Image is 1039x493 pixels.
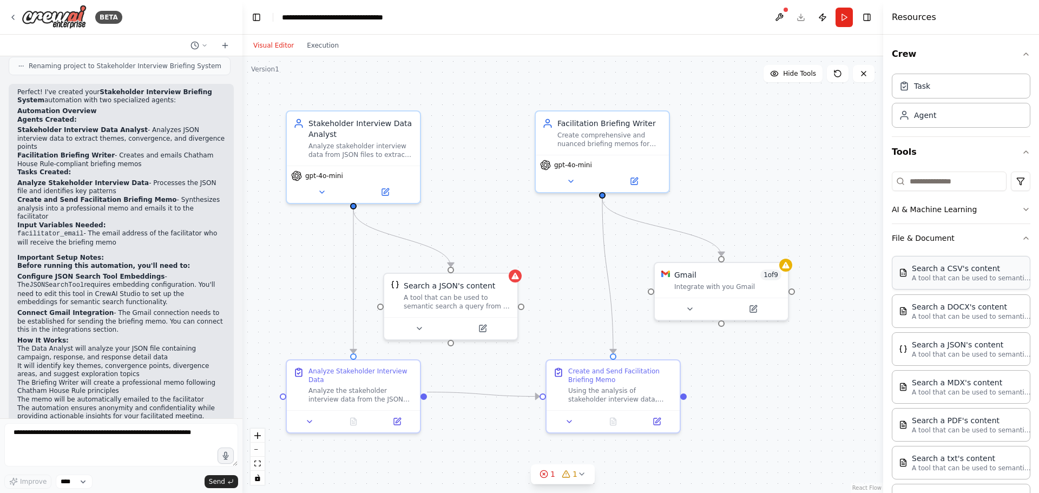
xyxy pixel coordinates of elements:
[550,469,555,479] span: 1
[912,388,1031,397] p: A tool that can be used to semantic search a query from a MDX's content.
[892,224,1030,252] button: File & Document
[17,168,71,176] strong: Tasks Created:
[95,11,122,24] div: BETA
[17,309,225,334] p: - The Gmail connection needs to be established for sending the briefing memo. You can connect thi...
[852,485,882,491] a: React Flow attribution
[899,458,908,467] img: TXTSearchTool
[282,12,404,23] nav: breadcrumb
[216,39,234,52] button: Start a new chat
[912,263,1031,274] div: Search a CSV's content
[17,345,225,361] li: The Data Analyst will analyze your JSON file containing campaign, response, and response detail data
[912,453,1031,464] div: Search a txt's content
[638,415,675,428] button: Open in side panel
[17,404,225,438] p: The automation ensures anonymity and confidentiality while providing actionable insights for your...
[205,475,238,488] button: Send
[29,62,221,70] span: Renaming project to Stakeholder Interview Briefing System
[17,107,96,115] strong: Automation Overview
[17,379,225,396] li: The Briefing Writer will create a professional memo following Chatham House Rule principles
[892,39,1030,69] button: Crew
[764,65,823,82] button: Hide Tools
[17,337,69,344] strong: How It Works:
[22,5,87,29] img: Logo
[391,280,399,289] img: JSONSearchTool
[912,350,1031,359] p: A tool that can be used to semantic search a query from a JSON's content.
[674,282,781,291] div: Integrate with you Gmail
[218,448,234,464] button: Click to speak your automation idea
[722,303,784,315] button: Open in side panel
[17,309,114,317] strong: Connect Gmail Integration
[912,377,1031,388] div: Search a MDX's content
[899,268,908,277] img: CSVSearchTool
[783,69,816,78] span: Hide Tools
[286,359,421,433] div: Analyze Stakeholder Interview DataAnalyze the stakeholder interview data from the JSON file conta...
[17,273,165,280] strong: Configure JSON Search Tool Embeddings
[554,161,592,169] span: gpt-4o-mini
[17,88,225,105] p: Perfect! I've created your automation with two specialized agents:
[568,367,673,384] div: Create and Send Facilitation Briefing Memo
[251,65,279,74] div: Version 1
[404,280,495,291] div: Search a JSON's content
[17,152,115,159] strong: Facilitation Briefing Writer
[17,196,177,203] strong: Create and Send Facilitation Briefing Memo
[899,383,908,391] img: MDXSearchTool
[251,429,265,443] button: zoom in
[17,126,148,134] strong: Stakeholder Interview Data Analyst
[603,175,665,188] button: Open in side panel
[305,172,343,180] span: gpt-4o-mini
[17,88,212,104] strong: Stakeholder Interview Briefing System
[654,262,789,321] div: GmailGmail1of9Integrate with you Gmail
[17,179,149,187] strong: Analyze Stakeholder Interview Data
[17,396,225,404] li: The memo will be automatically emailed to the facilitator
[427,387,540,402] g: Edge from 3707f2ec-7404-4767-b03b-13e30250fc9f to 81432aba-80fe-4fea-bb77-aed97778a40c
[308,142,413,159] div: Analyze stakeholder interview data from JSON files to extract key themes, patterns, convergence p...
[760,269,781,280] span: Number of enabled actions
[899,307,908,315] img: DOCXSearchTool
[348,209,456,267] g: Edge from e8a760f8-c03f-4c39-844a-8b58bd8cbc2c to e903ef19-bf21-4d1f-bfcd-8e128bb56f9b
[308,386,413,404] div: Analyze the stakeholder interview data from the JSON file containing campaign, response, and resp...
[17,126,225,152] li: - Analyzes JSON interview data to extract themes, convergence, and divergence points
[590,415,636,428] button: No output available
[17,229,225,247] li: - The email address of the facilitator who will receive the briefing memo
[308,118,413,140] div: Stakeholder Interview Data Analyst
[912,274,1031,282] p: A tool that can be used to semantic search a query from a CSV's content.
[545,359,681,433] div: Create and Send Facilitation Briefing MemoUsing the analysis of stakeholder interview data, creat...
[308,367,413,384] div: Analyze Stakeholder Interview Data
[899,345,908,353] img: JSONSearchTool
[17,179,225,196] li: - Processes the JSON file and identifies key patterns
[892,137,1030,167] button: Tools
[251,457,265,471] button: fit view
[17,152,225,168] li: - Creates and emails Chatham House Rule-compliant briefing memos
[557,118,662,129] div: Facilitation Briefing Writer
[912,312,1031,321] p: A tool that can be used to semantic search a query from a DOCX's content.
[914,110,936,121] div: Agent
[348,209,359,353] g: Edge from e8a760f8-c03f-4c39-844a-8b58bd8cbc2c to 3707f2ec-7404-4767-b03b-13e30250fc9f
[914,81,930,91] div: Task
[4,475,51,489] button: Improve
[912,415,1031,426] div: Search a PDF's content
[331,415,377,428] button: No output available
[535,110,670,193] div: Facilitation Briefing WriterCreate comprehensive and nuanced briefing memos for facilitators that...
[912,426,1031,435] p: A tool that can be used to semantic search a query from a PDF's content.
[892,69,1030,136] div: Crew
[251,443,265,457] button: zoom out
[892,195,1030,224] button: AI & Machine Learning
[568,386,673,404] div: Using the analysis of stakeholder interview data, create a professional briefing memo for the fac...
[251,471,265,485] button: toggle interactivity
[661,269,670,278] img: Gmail
[17,221,106,229] strong: Input Variables Needed:
[17,362,225,379] li: It will identify key themes, convergence points, divergence areas, and suggest exploration topics
[573,469,577,479] span: 1
[300,39,345,52] button: Execution
[17,273,225,307] p: - The requires embedding configuration. You'll need to edit this tool in CrewAI Studio to set up ...
[29,281,84,289] code: JSONSearchTool
[452,322,513,335] button: Open in side panel
[912,339,1031,350] div: Search a JSON's content
[674,269,696,280] div: Gmail
[531,464,595,484] button: 11
[899,420,908,429] img: PDFSearchTool
[557,131,662,148] div: Create comprehensive and nuanced briefing memos for facilitators that synthesize stakeholder insi...
[404,293,511,311] div: A tool that can be used to semantic search a query from a JSON's content.
[859,10,874,25] button: Hide right sidebar
[20,477,47,486] span: Improve
[17,254,104,261] strong: Important Setup Notes:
